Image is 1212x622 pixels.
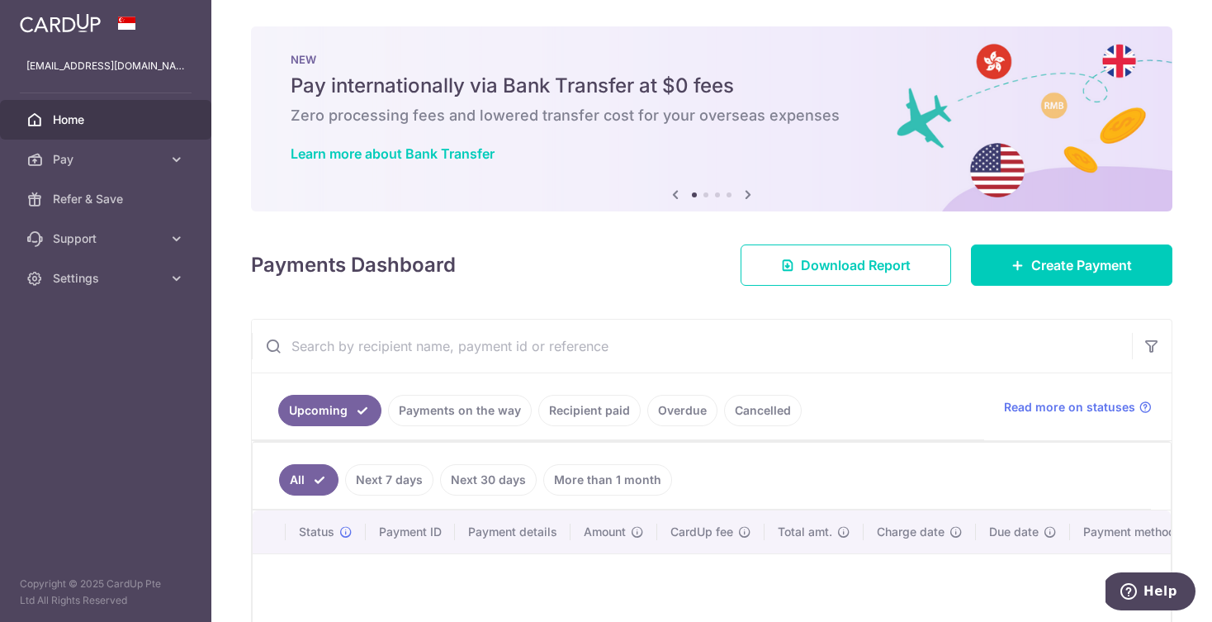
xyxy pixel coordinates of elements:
[584,524,626,540] span: Amount
[291,53,1133,66] p: NEW
[251,250,456,280] h4: Payments Dashboard
[724,395,802,426] a: Cancelled
[291,145,495,162] a: Learn more about Bank Transfer
[1004,399,1152,415] a: Read more on statuses
[366,510,455,553] th: Payment ID
[971,245,1172,286] a: Create Payment
[801,255,911,275] span: Download Report
[877,524,945,540] span: Charge date
[543,464,672,496] a: More than 1 month
[291,73,1133,99] h5: Pay internationally via Bank Transfer at $0 fees
[20,13,101,33] img: CardUp
[26,58,185,74] p: [EMAIL_ADDRESS][DOMAIN_NAME]
[741,245,951,286] a: Download Report
[53,112,162,128] span: Home
[670,524,733,540] span: CardUp fee
[345,464,433,496] a: Next 7 days
[1004,399,1135,415] span: Read more on statuses
[440,464,537,496] a: Next 30 days
[53,191,162,207] span: Refer & Save
[299,524,334,540] span: Status
[53,230,162,247] span: Support
[989,524,1039,540] span: Due date
[279,464,339,496] a: All
[291,106,1133,126] h6: Zero processing fees and lowered transfer cost for your overseas expenses
[1070,510,1195,553] th: Payment method
[388,395,532,426] a: Payments on the way
[278,395,381,426] a: Upcoming
[647,395,717,426] a: Overdue
[53,270,162,287] span: Settings
[251,26,1172,211] img: Bank transfer banner
[1031,255,1132,275] span: Create Payment
[53,151,162,168] span: Pay
[538,395,641,426] a: Recipient paid
[455,510,570,553] th: Payment details
[252,320,1132,373] input: Search by recipient name, payment id or reference
[1105,572,1195,614] iframe: Opens a widget where you can find more information
[778,524,832,540] span: Total amt.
